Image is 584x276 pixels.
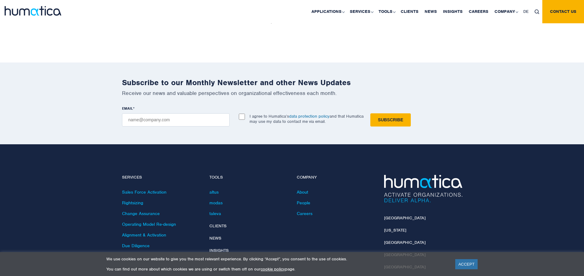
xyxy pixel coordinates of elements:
a: People [297,200,310,206]
a: Alignment & Activation [122,232,166,238]
h2: Subscribe to our Monthly Newsletter and other News Updates [122,78,462,87]
p: We use cookies on our website to give you the most relevant experience. By clicking “Accept”, you... [106,256,448,262]
a: Change Assurance [122,211,160,216]
a: News [209,236,221,241]
h4: Tools [209,175,288,180]
img: search_icon [535,9,539,14]
a: Sales Force Activation [122,189,166,195]
a: cookie policy [261,267,285,272]
img: logo [5,6,61,16]
p: You can find out more about which cookies we are using or switch them off on our page. [106,267,448,272]
a: About [297,189,308,195]
a: data protection policy [289,114,330,119]
a: taleva [209,211,221,216]
input: I agree to Humatica’sdata protection policyand that Humatica may use my data to contact me via em... [239,114,245,120]
a: Due Diligence [122,243,150,248]
a: ACCEPT [455,259,478,269]
a: Careers [297,211,312,216]
span: DE [523,9,529,14]
a: Insights [209,248,229,253]
span: EMAIL [122,106,133,111]
a: modas [209,200,223,206]
a: altus [209,189,219,195]
img: Humatica [384,175,462,202]
h4: Services [122,175,200,180]
a: [GEOGRAPHIC_DATA] [384,240,426,245]
a: [US_STATE] [384,228,406,233]
h4: Company [297,175,375,180]
input: name@company.com [122,113,230,127]
a: [GEOGRAPHIC_DATA] [384,215,426,221]
a: Clients [209,223,227,229]
p: Receive our news and valuable perspectives on organizational effectiveness each month. [122,90,462,96]
input: Subscribe [370,113,411,127]
a: Rightsizing [122,200,143,206]
a: Operating Model Re-design [122,221,176,227]
p: I agree to Humatica’s and that Humatica may use my data to contact me via email. [250,114,364,124]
